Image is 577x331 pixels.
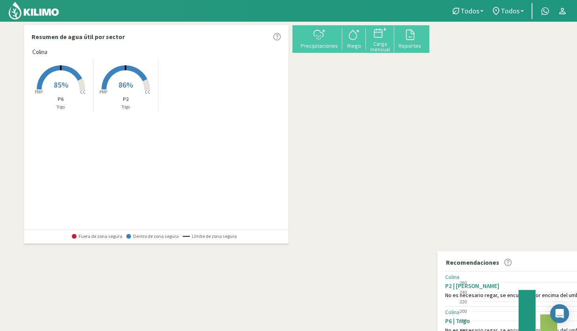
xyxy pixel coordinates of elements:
[397,43,423,49] div: Reportes
[80,89,86,95] tspan: CC
[126,234,179,239] span: Dentro de zona segura
[394,28,425,49] button: Reportes
[8,1,60,20] img: Kilimo
[345,43,363,49] div: Riego
[54,80,68,90] span: 85%
[28,104,93,110] p: Trigo
[342,28,366,49] button: Riego
[99,89,107,95] tspan: PMP
[118,80,133,90] span: 86%
[460,290,467,295] text: 240
[501,7,520,15] span: Todos
[460,318,467,323] text: 180
[35,89,43,95] tspan: PMP
[32,32,125,41] p: Resumen de agua útil por sector
[368,41,392,52] div: Carga mensual
[32,48,47,57] span: Colina
[94,104,158,110] p: Trigo
[94,95,158,103] p: P2
[28,95,93,103] p: P6
[460,309,467,314] text: 200
[296,28,342,49] button: Precipitaciones
[299,43,340,49] div: Precipitaciones
[460,299,467,304] text: 220
[366,26,394,52] button: Carga mensual
[550,304,569,323] div: Open Intercom Messenger
[446,258,499,267] p: Recomendaciones
[460,281,467,285] text: 260
[72,234,122,239] span: Fuera de zona segura
[145,89,151,95] tspan: CC
[461,7,480,15] span: Todos
[183,234,237,239] span: Límite de zona segura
